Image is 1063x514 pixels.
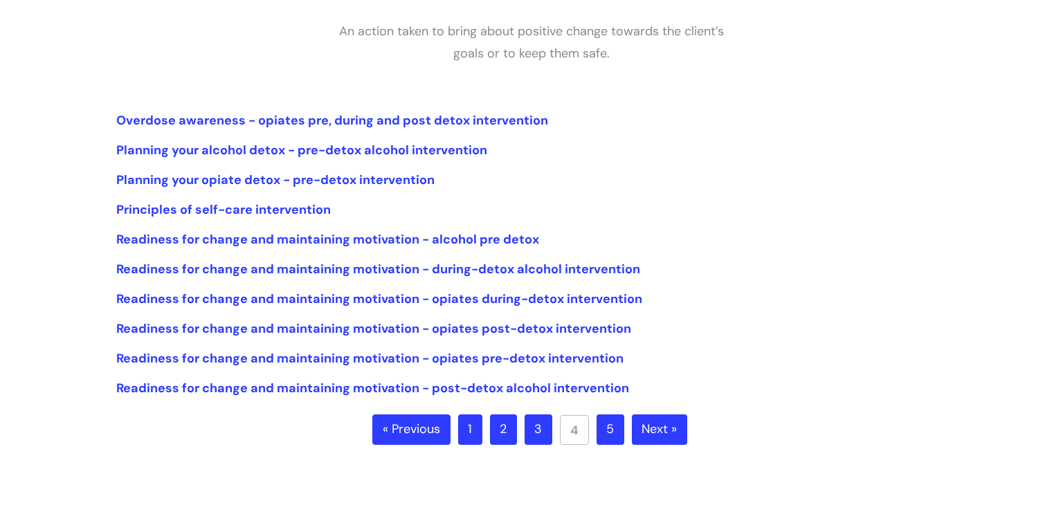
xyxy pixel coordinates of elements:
a: 3 [525,414,552,445]
p: An action taken to bring about positive change towards the client’s goals or to keep them safe. [324,20,739,65]
a: Principles of self-care intervention [116,201,331,218]
a: Readiness for change and maintaining motivation - opiates pre-detox intervention [116,350,624,367]
a: Readiness for change and maintaining motivation - post-detox alcohol intervention [116,380,629,396]
a: « Previous [372,414,451,445]
a: 5 [597,414,624,445]
a: Readiness for change and maintaining motivation - alcohol pre detox [116,231,539,248]
a: Overdose awareness - opiates pre, during and post detox intervention [116,112,548,129]
a: Readiness for change and maintaining motivation - opiates during-detox intervention [116,291,642,307]
a: Planning your opiate detox - pre-detox intervention [116,172,435,188]
a: 4 [560,415,589,445]
a: Readiness for change and maintaining motivation - opiates post-detox intervention [116,320,631,337]
a: Next » [632,414,687,445]
a: 1 [458,414,482,445]
a: Planning your alcohol detox - pre-detox alcohol intervention [116,142,487,158]
a: Readiness for change and maintaining motivation - during-detox alcohol intervention [116,261,640,277]
a: 2 [490,414,517,445]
